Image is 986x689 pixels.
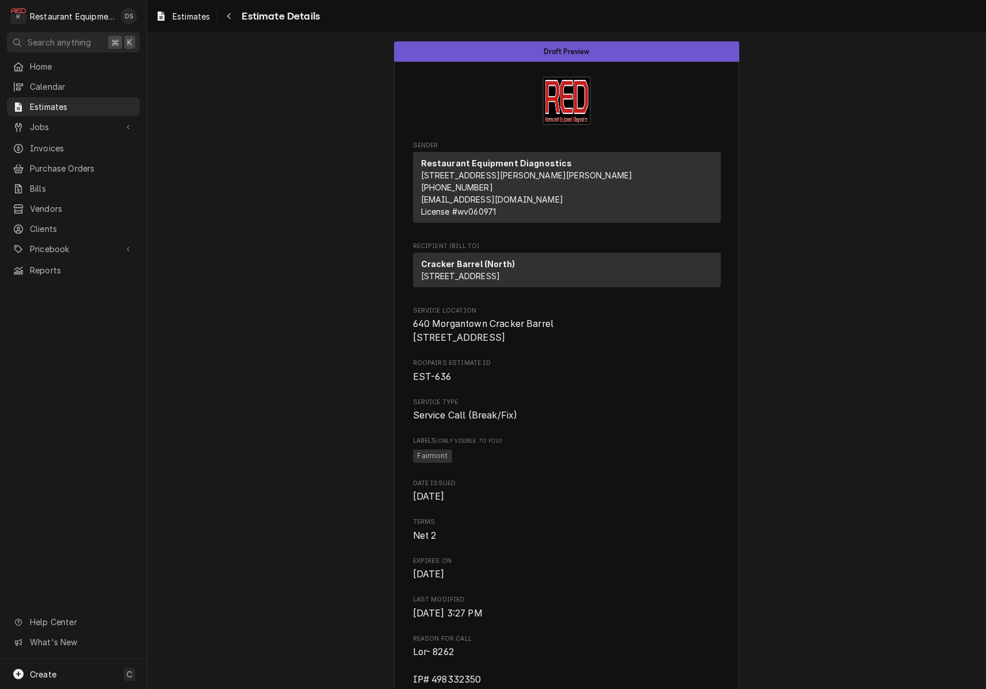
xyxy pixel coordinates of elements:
[413,242,721,251] span: Recipient (Bill To)
[413,530,437,541] span: Net 2
[7,97,140,116] a: Estimates
[30,264,134,276] span: Reports
[7,77,140,96] a: Calendar
[421,259,515,269] strong: Cracker Barrel (North)
[30,81,134,93] span: Calendar
[10,8,26,24] div: R
[7,612,140,631] a: Go to Help Center
[394,41,739,62] div: Status
[30,60,134,73] span: Home
[413,529,721,543] span: Terms
[30,182,134,195] span: Bills
[436,437,501,444] span: (Only Visible to You)
[238,9,320,24] span: Estimate Details
[413,595,721,620] div: Last Modified
[30,121,117,133] span: Jobs
[413,398,721,407] span: Service Type
[413,410,518,421] span: Service Call (Break/Fix)
[7,219,140,238] a: Clients
[421,195,563,204] a: [EMAIL_ADDRESS][DOMAIN_NAME]
[413,306,721,345] div: Service Location
[413,253,721,292] div: Recipient (Bill To)
[30,636,133,648] span: What's New
[30,243,117,255] span: Pricebook
[421,170,633,180] span: [STREET_ADDRESS][PERSON_NAME][PERSON_NAME]
[542,77,591,125] img: Logo
[121,8,137,24] div: DS
[30,223,134,235] span: Clients
[173,10,210,22] span: Estimates
[413,306,721,315] span: Service Location
[28,36,91,48] span: Search anything
[7,139,140,158] a: Invoices
[544,48,589,55] span: Draft Preview
[7,57,140,76] a: Home
[30,142,134,154] span: Invoices
[7,179,140,198] a: Bills
[30,162,134,174] span: Purchase Orders
[413,491,445,502] span: [DATE]
[7,239,140,258] a: Go to Pricebook
[413,557,721,581] div: Expires On
[413,569,445,580] span: [DATE]
[413,359,721,383] div: Roopairs Estimate ID
[7,159,140,178] a: Purchase Orders
[421,207,496,216] span: License # wv060971
[413,557,721,566] span: Expires On
[413,517,721,542] div: Terms
[413,371,452,382] span: EST-636
[10,8,26,24] div: Restaurant Equipment Diagnostics's Avatar
[413,409,721,422] span: Service Type
[413,436,721,465] div: [object Object]
[220,7,238,25] button: Navigate back
[30,669,56,679] span: Create
[413,479,721,488] span: Date Issued
[413,152,721,223] div: Sender
[7,117,140,136] a: Go to Jobs
[413,318,554,343] span: 640 Morgantown Cracker Barrel [STREET_ADDRESS]
[421,182,493,192] a: [PHONE_NUMBER]
[7,32,140,52] button: Search anything⌘K
[7,633,140,652] a: Go to What's New
[127,668,132,680] span: C
[421,158,572,168] strong: Restaurant Equipment Diagnostics
[413,568,721,581] span: Expires On
[413,359,721,368] span: Roopairs Estimate ID
[111,36,119,48] span: ⌘
[413,595,721,604] span: Last Modified
[413,448,721,465] span: [object Object]
[30,616,133,628] span: Help Center
[413,634,721,644] span: Reason for Call
[413,450,452,463] span: Fairmont
[413,490,721,504] span: Date Issued
[413,370,721,384] span: Roopairs Estimate ID
[413,608,483,619] span: [DATE] 3:27 PM
[30,203,134,215] span: Vendors
[413,141,721,150] span: Sender
[121,8,137,24] div: Derek Stewart's Avatar
[30,101,134,113] span: Estimates
[421,271,500,281] span: [STREET_ADDRESS]
[413,398,721,422] div: Service Type
[7,199,140,218] a: Vendors
[413,436,721,446] span: Labels
[413,253,721,287] div: Recipient (Bill To)
[30,10,114,22] div: Restaurant Equipment Diagnostics
[413,607,721,621] span: Last Modified
[413,317,721,344] span: Service Location
[413,152,721,227] div: Sender
[127,36,132,48] span: K
[413,517,721,527] span: Terms
[7,261,140,280] a: Reports
[413,479,721,504] div: Date Issued
[413,242,721,292] div: Estimate Recipient
[151,7,215,26] a: Estimates
[413,141,721,228] div: Estimate Sender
